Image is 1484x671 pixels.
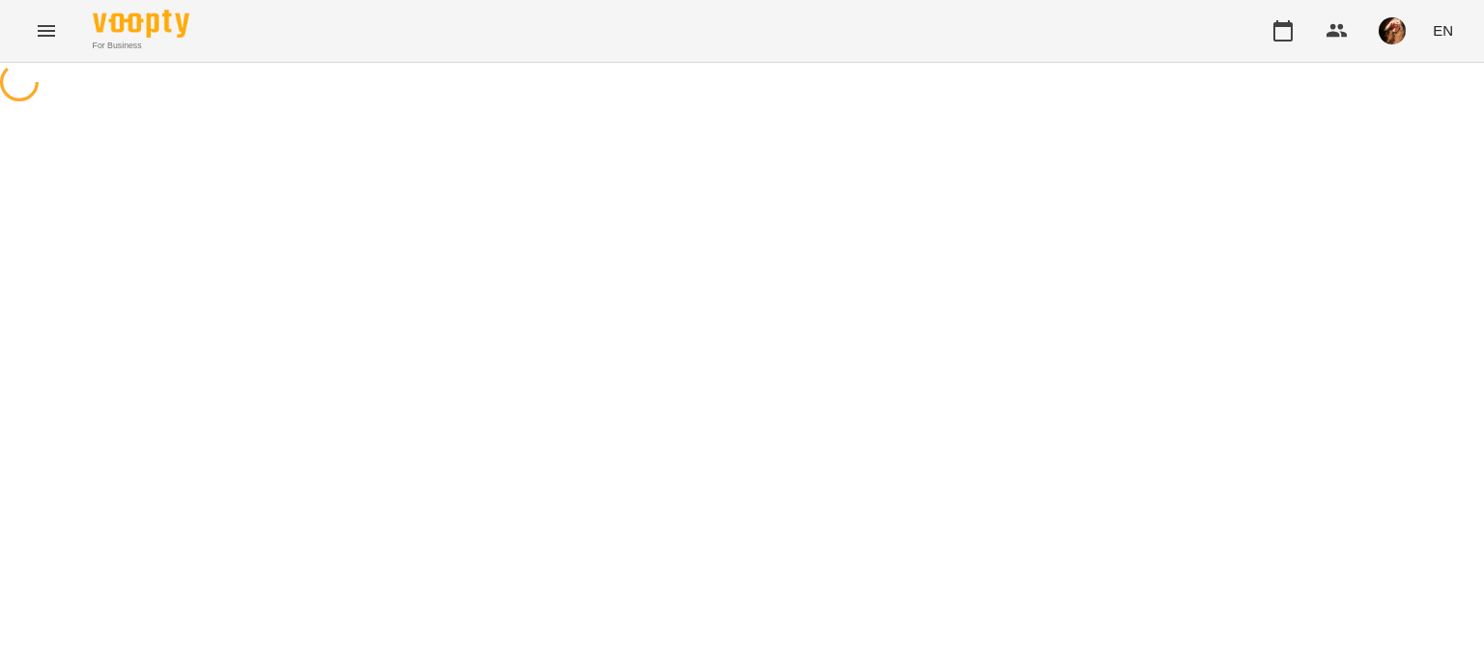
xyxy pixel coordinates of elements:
span: EN [1433,20,1453,41]
button: EN [1425,13,1461,48]
img: c8e0f8f11f5ebb5948ff4c20ade7ab01.jpg [1379,17,1406,44]
img: Voopty Logo [93,10,189,38]
button: Menu [23,8,70,54]
span: For Business [93,40,189,52]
